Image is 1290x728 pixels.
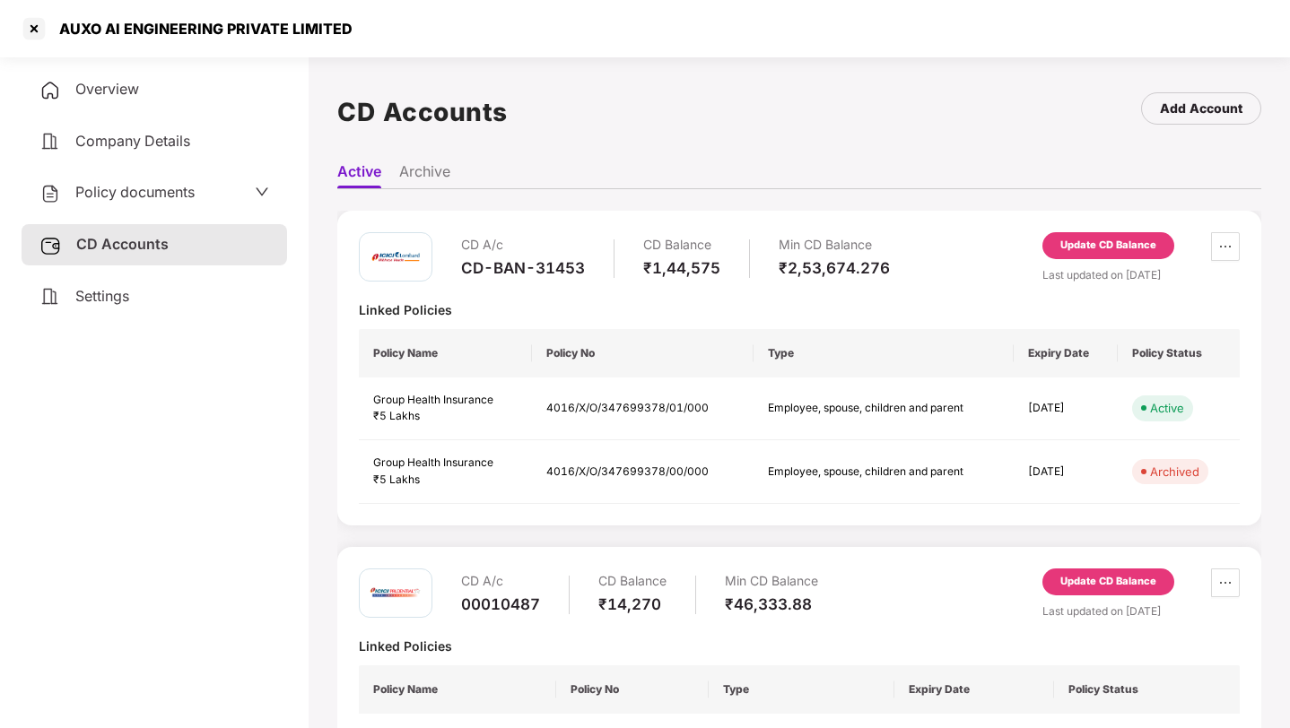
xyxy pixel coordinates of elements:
img: svg+xml;base64,PHN2ZyB4bWxucz0iaHR0cDovL3d3dy53My5vcmcvMjAwMC9zdmciIHdpZHRoPSIyNCIgaGVpZ2h0PSIyNC... [39,131,61,152]
div: Min CD Balance [779,232,890,258]
div: Linked Policies [359,637,1240,654]
div: Group Health Insurance [373,455,518,472]
button: ellipsis [1211,568,1240,597]
th: Type [709,665,894,714]
div: Last updated on [DATE] [1042,266,1240,283]
th: Policy Name [359,329,532,377]
td: 4016/X/O/347699378/01/000 [532,377,754,441]
span: Policy documents [75,183,195,201]
div: Active [1150,399,1184,417]
div: Employee, spouse, children and parent [768,400,965,417]
div: Linked Policies [359,301,1240,318]
div: AUXO AI ENGINEERING PRIVATE LIMITED [48,20,353,38]
th: Policy No [556,665,709,714]
th: Type [754,329,1014,377]
div: CD Balance [598,568,667,594]
span: ₹5 Lakhs [373,409,420,422]
div: CD A/c [461,232,585,258]
img: svg+xml;base64,PHN2ZyB4bWxucz0iaHR0cDovL3d3dy53My5vcmcvMjAwMC9zdmciIHdpZHRoPSIyNCIgaGVpZ2h0PSIyNC... [39,80,61,101]
div: Min CD Balance [725,568,818,594]
div: CD-BAN-31453 [461,258,585,278]
div: Group Health Insurance [373,392,518,409]
td: 4016/X/O/347699378/00/000 [532,440,754,504]
th: Policy No [532,329,754,377]
button: ellipsis [1211,232,1240,261]
img: iciciprud.png [369,566,423,620]
span: ₹5 Lakhs [373,472,420,486]
span: ellipsis [1212,576,1239,590]
th: Policy Name [359,665,556,714]
th: Policy Status [1118,329,1240,377]
th: Expiry Date [894,665,1053,714]
div: CD Balance [643,232,720,258]
div: Archived [1150,463,1199,481]
img: svg+xml;base64,PHN2ZyB4bWxucz0iaHR0cDovL3d3dy53My5vcmcvMjAwMC9zdmciIHdpZHRoPSIyNCIgaGVpZ2h0PSIyNC... [39,183,61,204]
span: ellipsis [1212,239,1239,254]
div: Last updated on [DATE] [1042,602,1240,620]
div: ₹2,53,674.276 [779,258,890,278]
span: down [255,185,269,199]
div: CD A/c [461,568,540,594]
div: 00010487 [461,594,540,614]
div: Update CD Balance [1060,238,1156,254]
div: ₹1,44,575 [643,258,720,278]
span: Company Details [75,132,190,150]
span: Settings [75,287,129,305]
span: Overview [75,80,139,98]
div: ₹14,270 [598,594,667,614]
span: CD Accounts [76,235,169,253]
div: Add Account [1160,99,1242,118]
img: icici.png [369,247,423,266]
li: Active [337,162,381,188]
td: [DATE] [1014,440,1118,504]
div: ₹46,333.88 [725,594,818,614]
h1: CD Accounts [337,92,508,132]
td: [DATE] [1014,377,1118,441]
th: Policy Status [1054,665,1240,714]
img: svg+xml;base64,PHN2ZyB4bWxucz0iaHR0cDovL3d3dy53My5vcmcvMjAwMC9zdmciIHdpZHRoPSIyNCIgaGVpZ2h0PSIyNC... [39,286,61,308]
div: Employee, spouse, children and parent [768,464,965,481]
th: Expiry Date [1014,329,1118,377]
div: Update CD Balance [1060,574,1156,590]
li: Archive [399,162,450,188]
img: svg+xml;base64,PHN2ZyB3aWR0aD0iMjUiIGhlaWdodD0iMjQiIHZpZXdCb3g9IjAgMCAyNSAyNCIgZmlsbD0ibm9uZSIgeG... [39,235,62,256]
